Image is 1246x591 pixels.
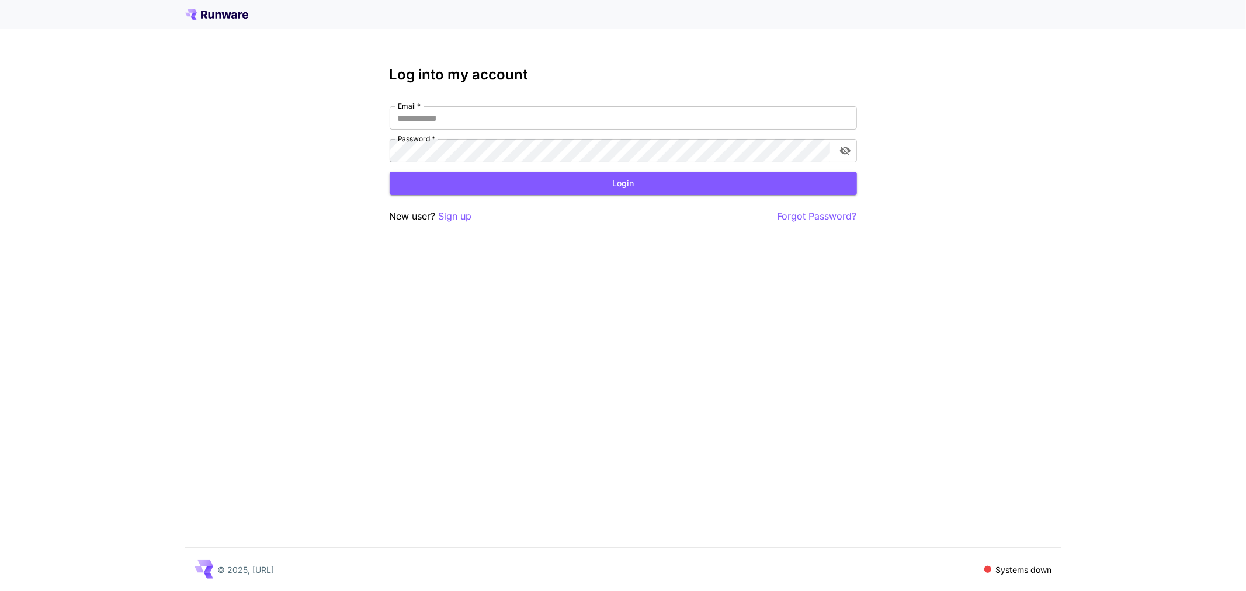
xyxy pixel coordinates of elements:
[398,134,435,144] label: Password
[996,564,1052,576] p: Systems down
[218,564,275,576] p: © 2025, [URL]
[390,209,472,224] p: New user?
[390,67,857,83] h3: Log into my account
[398,101,421,111] label: Email
[439,209,472,224] button: Sign up
[835,140,856,161] button: toggle password visibility
[390,172,857,196] button: Login
[778,209,857,224] button: Forgot Password?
